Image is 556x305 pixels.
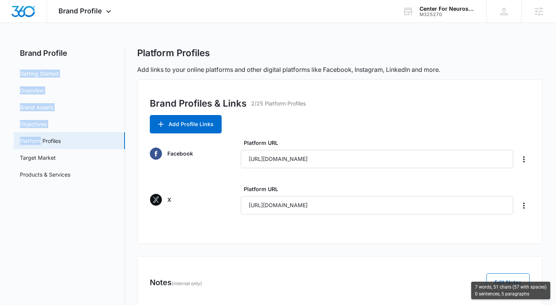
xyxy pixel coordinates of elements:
[20,170,70,178] a: Products & Services
[518,153,529,165] button: Delete
[20,70,58,78] a: Getting Started
[251,99,306,107] p: 2/25 Platform Profiles
[241,150,513,168] input: Please enter the platform URL
[58,7,102,15] span: Brand Profile
[241,196,513,214] input: Please enter the platform URL
[20,120,47,128] a: Objectives
[14,47,125,59] h2: Brand Profile
[20,137,61,145] a: Platform Profiles
[518,200,529,212] button: Delete
[167,149,193,157] p: Facebook
[244,139,516,147] label: Platform URL
[137,47,210,59] h1: Platform Profiles
[150,115,222,133] button: Add Profile Links
[20,154,56,162] a: Target Market
[20,86,44,94] a: Overview
[150,277,202,288] h3: Notes
[486,273,530,292] button: Edit Notes
[150,97,246,110] h3: Brand Profiles & Links
[420,6,475,12] div: account name
[420,12,475,17] div: account id
[137,65,542,74] p: Add links to your online platforms and other digital platforms like Facebook, Instagram, LinkedIn...
[244,185,516,193] label: Platform URL
[20,103,53,111] a: Brand Assets
[172,281,202,286] span: (internal only)
[167,196,171,204] p: X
